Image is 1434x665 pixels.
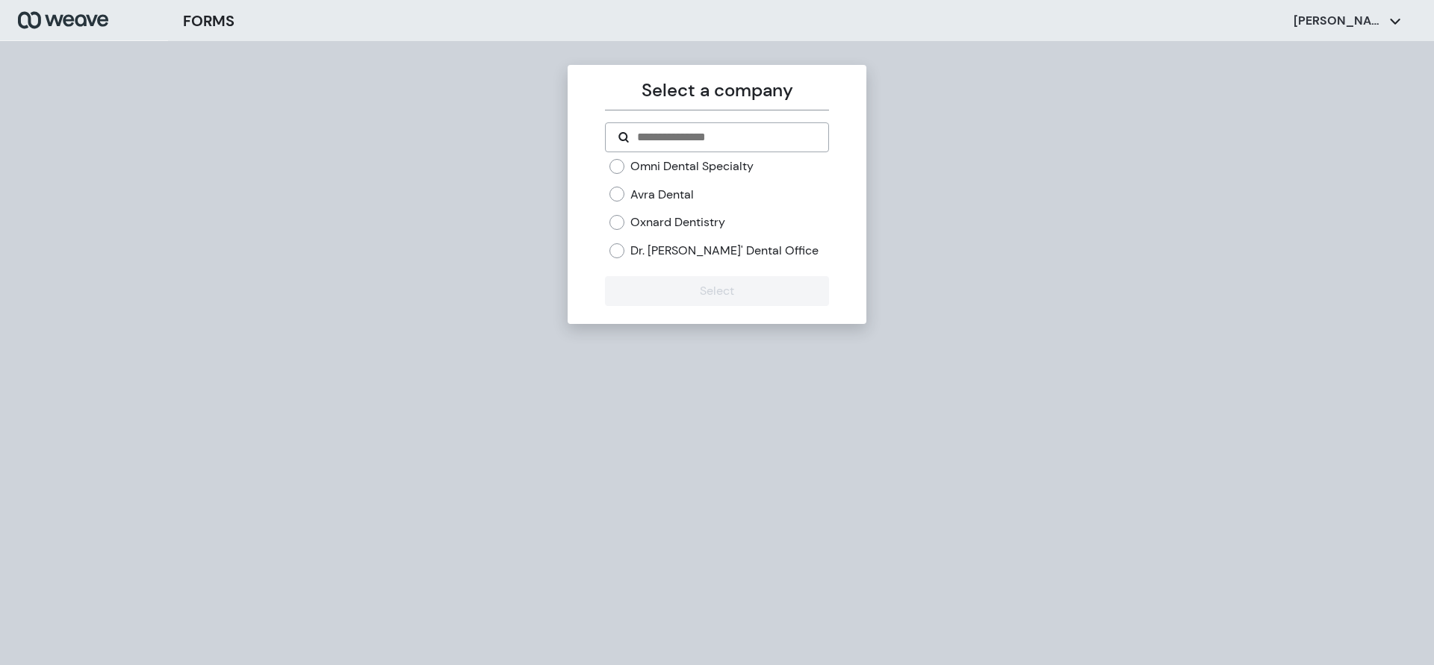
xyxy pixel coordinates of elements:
input: Search [636,128,816,146]
label: Avra Dental [630,187,694,203]
p: [PERSON_NAME] [1294,13,1383,29]
h3: FORMS [183,10,235,32]
p: Select a company [605,77,828,104]
label: Omni Dental Specialty [630,158,754,175]
label: Dr. [PERSON_NAME]' Dental Office [630,243,819,259]
button: Select [605,276,828,306]
label: Oxnard Dentistry [630,214,725,231]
